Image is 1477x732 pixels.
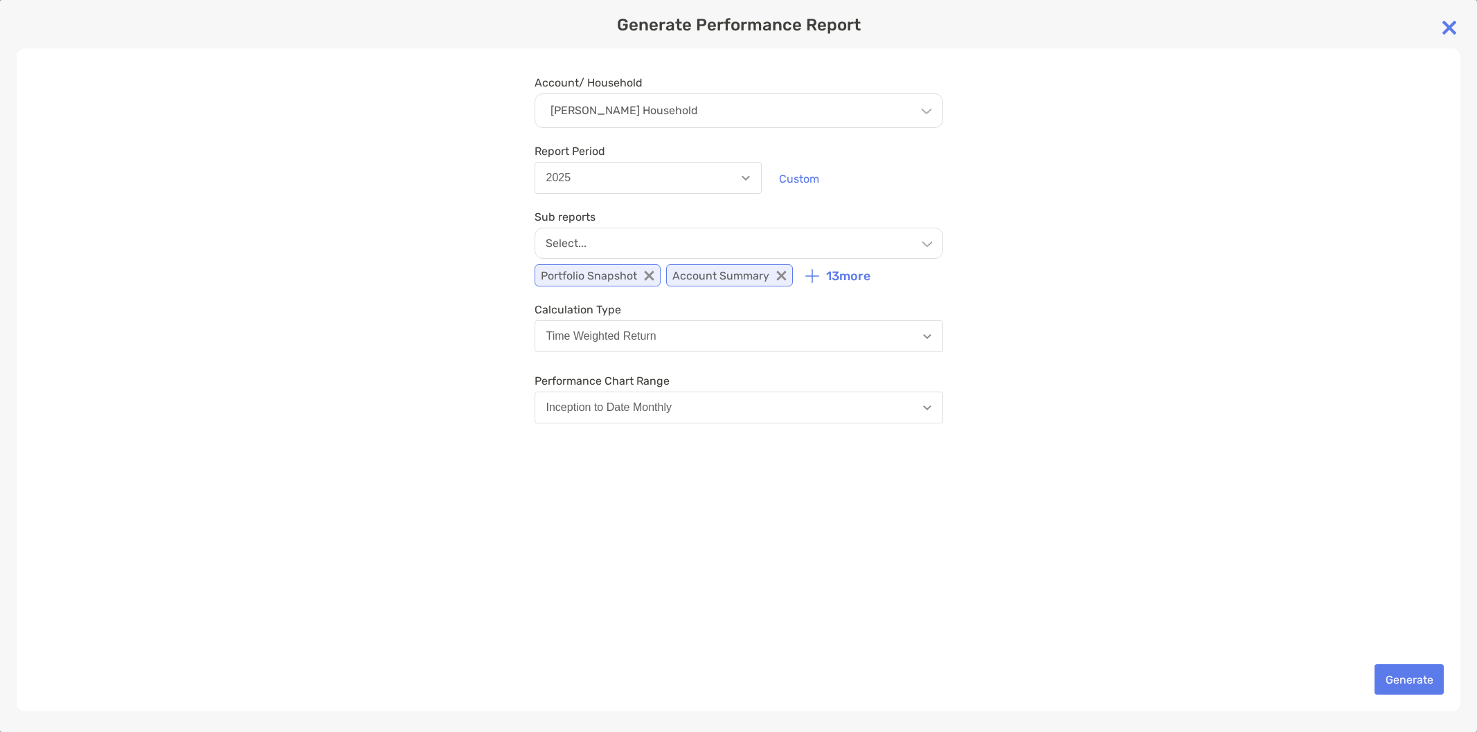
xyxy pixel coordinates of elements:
div: Time Weighted Return [546,330,656,342]
div: 2025 [546,172,571,184]
img: Open dropdown arrow [923,334,931,339]
img: close modal icon [1435,14,1463,42]
button: Custom [769,163,830,194]
p: [PERSON_NAME] Household [550,104,698,117]
button: 2025 [535,162,762,194]
label: Account/ Household [535,76,643,89]
img: Open dropdown arrow [742,176,750,181]
p: Generate Performance Report [17,17,1460,34]
span: Report Period [535,145,762,158]
label: Sub reports [535,210,596,223]
p: Portfolio Snapshot [535,264,661,286]
p: 13 more [826,269,870,284]
span: Performance Chart Range [535,374,943,387]
button: Time Weighted Return [535,320,943,352]
img: icon plus [805,269,819,283]
button: Generate [1375,664,1444,695]
span: Calculation Type [535,303,943,316]
img: Open dropdown arrow [923,405,931,410]
p: Account Summary [666,264,793,286]
button: Inception to Date Monthly [535,392,943,423]
div: Inception to Date Monthly [546,401,672,414]
p: Select... [546,237,587,250]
